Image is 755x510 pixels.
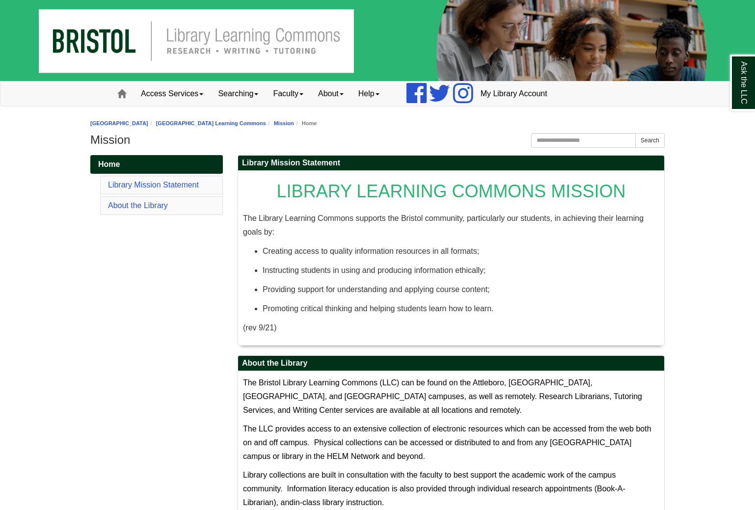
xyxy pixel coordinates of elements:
span: . [382,498,384,507]
span: Home [98,160,120,168]
a: Home [90,155,223,174]
button: Search [635,133,665,148]
a: About the Library [108,201,168,210]
span: The LLC provides access to an extensive collection of electronic resources which can be accessed ... [243,425,651,460]
span: Library collections are built in consultation with the faculty to best support the academic work ... [243,471,616,493]
a: Searching [211,81,266,106]
span: LIBRARY LEARNING COMMONS MISSION [277,181,626,201]
h2: Library Mission Statement [238,156,664,171]
a: Help [351,81,387,106]
span: Providing support for understanding and applying course content; [263,285,490,294]
a: [GEOGRAPHIC_DATA] Learning Commons [156,120,266,126]
h2: About the Library [238,356,664,371]
h1: Mission [90,133,665,147]
div: Guide Pages [90,155,223,217]
a: Access Services [134,81,211,106]
span: The Bristol Library Learning Commons (LLC) can be found on the Attleboro, [GEOGRAPHIC_DATA], [GEO... [243,378,642,414]
span: Promoting critical thinking and helping students learn how to learn. [263,304,494,313]
a: Mission [274,120,294,126]
a: Faculty [266,81,311,106]
span: (rev 9/21) [243,323,276,332]
span: The Library Learning Commons supports the Bristol community, particularly our students, in achiev... [243,214,644,236]
a: My Library Account [473,81,555,106]
a: Library Mission Statement [108,181,199,189]
span: Creating access to quality information resources in all formats; [263,247,479,255]
a: About [311,81,351,106]
span: Instructing students in using and producing information ethically; [263,266,485,274]
nav: breadcrumb [90,119,665,128]
li: Home [294,119,317,128]
a: [GEOGRAPHIC_DATA] [90,120,148,126]
a: in-class library instruction [294,498,382,507]
span: ), and [273,498,294,507]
